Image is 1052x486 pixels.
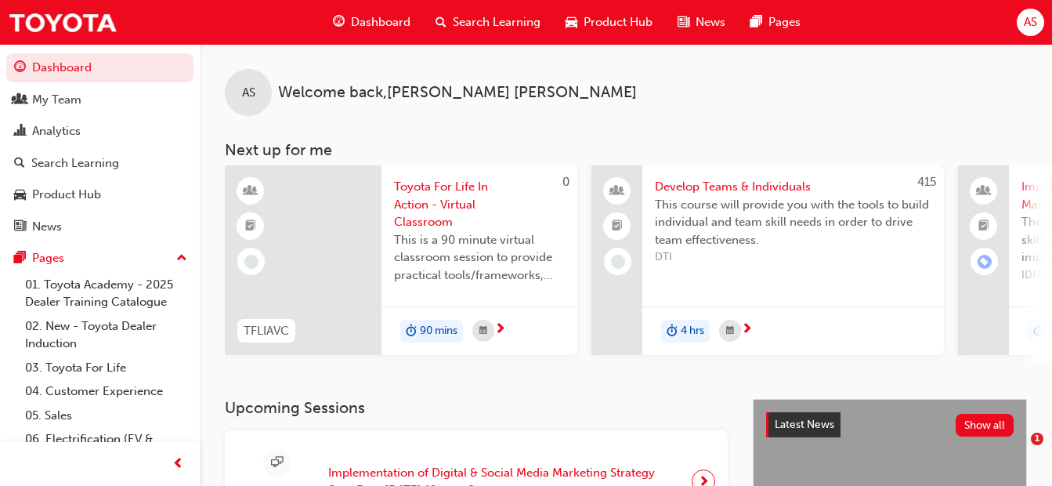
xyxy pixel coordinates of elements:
span: guage-icon [333,13,345,32]
a: Dashboard [6,53,193,82]
span: pages-icon [14,252,26,266]
span: next-icon [741,323,753,337]
span: 415 [917,175,936,189]
div: Product Hub [32,186,101,204]
span: 1 [1031,433,1043,445]
a: 415Develop Teams & IndividualsThis course will provide you with the tools to build individual and... [591,165,944,355]
a: 03. Toyota For Life [19,356,193,380]
div: Pages [32,249,64,267]
button: Show all [956,414,1014,437]
span: car-icon [14,188,26,202]
span: booktick-icon [978,216,989,237]
span: pages-icon [750,13,762,32]
span: Product Hub [584,13,653,31]
span: This course will provide you with the tools to build individual and team skill needs in order to ... [655,196,931,249]
span: learningRecordVerb_NONE-icon [611,255,625,269]
span: Develop Teams & Individuals [655,178,931,196]
span: 4 hrs [681,322,704,340]
span: duration-icon [1033,321,1044,342]
a: My Team [6,85,193,114]
a: 06. Electrification (EV & Hybrid) [19,427,193,469]
span: sessionType_ONLINE_URL-icon [271,453,283,473]
a: search-iconSearch Learning [423,6,553,38]
a: Analytics [6,117,193,146]
div: My Team [32,91,81,109]
span: Pages [768,13,801,31]
span: car-icon [566,13,577,32]
span: calendar-icon [479,321,487,341]
a: pages-iconPages [738,6,813,38]
span: Dashboard [351,13,410,31]
span: 90 mins [420,322,457,340]
button: AS [1017,9,1044,36]
span: Search Learning [453,13,540,31]
span: DTI [655,248,931,267]
a: Latest NewsShow all [766,412,1014,437]
span: chart-icon [14,125,26,139]
a: car-iconProduct Hub [553,6,665,38]
span: News [696,13,725,31]
div: Analytics [32,122,81,140]
span: news-icon [14,220,26,234]
span: up-icon [176,248,187,269]
iframe: Intercom live chat [999,433,1036,470]
span: Toyota For Life In Action - Virtual Classroom [394,178,565,231]
span: guage-icon [14,61,26,75]
span: learningRecordVerb_NONE-icon [244,255,258,269]
span: prev-icon [172,455,184,474]
a: news-iconNews [665,6,738,38]
span: This is a 90 minute virtual classroom session to provide practical tools/frameworks, behaviours a... [394,231,565,285]
span: learningRecordVerb_ENROLL-icon [978,255,992,269]
a: 04. Customer Experience [19,379,193,404]
a: News [6,212,193,241]
a: 0TFLIAVCToyota For Life In Action - Virtual ClassroomThis is a 90 minute virtual classroom sessio... [225,165,577,355]
span: people-icon [978,181,989,201]
h3: Upcoming Sessions [225,399,728,417]
span: booktick-icon [245,216,256,237]
a: guage-iconDashboard [320,6,423,38]
span: Implementation of Digital & Social Media Marketing Strategy [328,464,655,482]
span: Latest News [775,418,834,431]
span: next-icon [494,323,506,337]
a: 01. Toyota Academy - 2025 Dealer Training Catalogue [19,273,193,314]
span: TFLIAVC [244,322,289,340]
a: Product Hub [6,180,193,209]
div: News [32,218,62,236]
span: Welcome back , [PERSON_NAME] [PERSON_NAME] [278,84,637,102]
button: Pages [6,244,193,273]
h3: Next up for me [200,141,1052,159]
span: search-icon [436,13,446,32]
span: people-icon [612,181,623,201]
a: Search Learning [6,149,193,178]
span: 0 [562,175,569,189]
span: duration-icon [406,321,417,342]
span: people-icon [14,93,26,107]
a: 05. Sales [19,404,193,428]
img: Trak [8,5,117,40]
span: AS [1024,13,1037,31]
span: learningResourceType_INSTRUCTOR_LED-icon [245,181,256,201]
span: duration-icon [667,321,678,342]
span: news-icon [678,13,689,32]
span: calendar-icon [726,321,734,341]
span: search-icon [14,157,25,171]
a: 02. New - Toyota Dealer Induction [19,314,193,356]
div: Search Learning [31,154,119,172]
button: DashboardMy TeamAnalyticsSearch LearningProduct HubNews [6,50,193,244]
span: AS [242,84,255,102]
span: booktick-icon [612,216,623,237]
